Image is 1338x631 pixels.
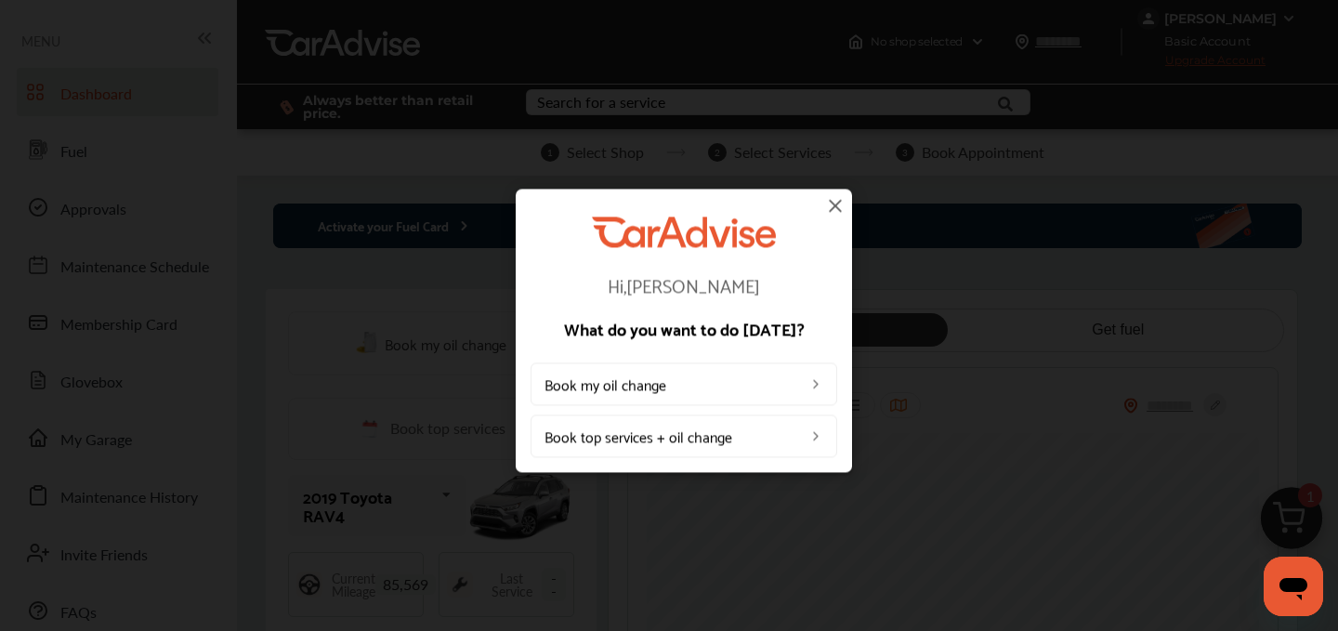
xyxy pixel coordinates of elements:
[531,320,837,336] p: What do you want to do [DATE]?
[808,376,823,391] img: left_arrow_icon.0f472efe.svg
[531,362,837,405] a: Book my oil change
[1264,557,1323,616] iframe: Button to launch messaging window
[531,275,837,294] p: Hi, [PERSON_NAME]
[592,217,776,247] img: CarAdvise Logo
[824,194,846,217] img: close-icon.a004319c.svg
[531,414,837,457] a: Book top services + oil change
[808,428,823,443] img: left_arrow_icon.0f472efe.svg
